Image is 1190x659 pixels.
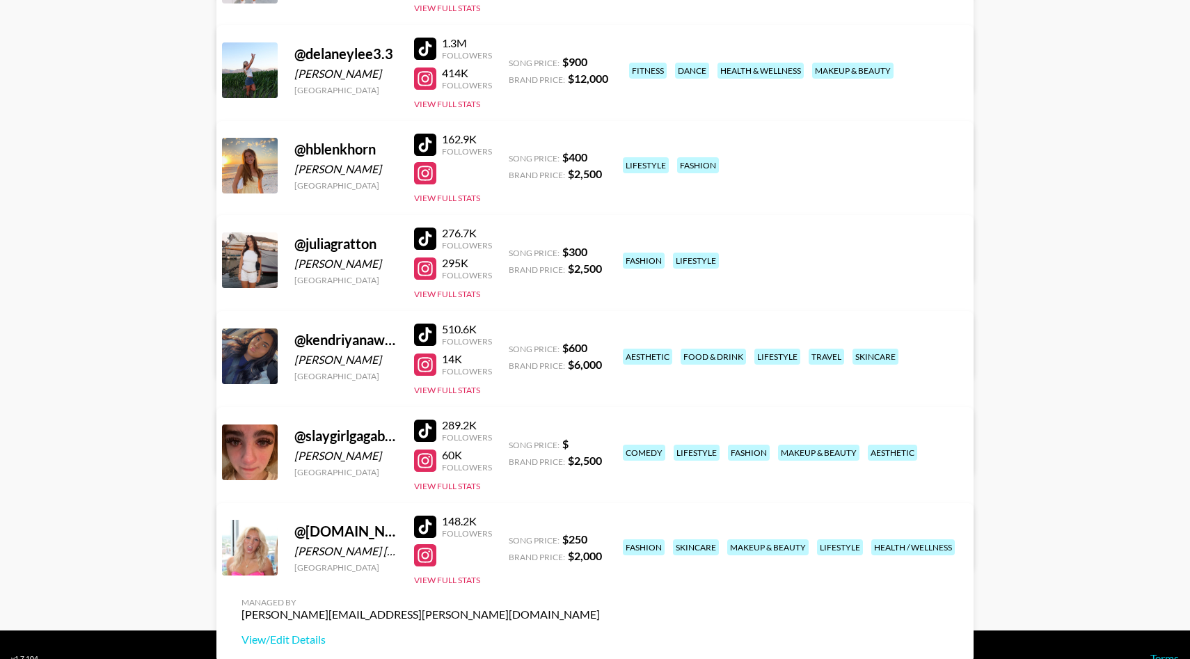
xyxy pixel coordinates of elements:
[623,539,665,555] div: fashion
[294,427,397,445] div: @ slaygirlgagaboots2
[673,253,719,269] div: lifestyle
[442,448,492,462] div: 60K
[754,349,800,365] div: lifestyle
[728,445,770,461] div: fashion
[294,523,397,540] div: @ [DOMAIN_NAME]
[442,462,492,473] div: Followers
[817,539,863,555] div: lifestyle
[509,360,565,371] span: Brand Price:
[294,85,397,95] div: [GEOGRAPHIC_DATA]
[442,50,492,61] div: Followers
[809,349,844,365] div: travel
[414,99,480,109] button: View Full Stats
[623,157,669,173] div: lifestyle
[294,235,397,253] div: @ juliagratton
[509,344,560,354] span: Song Price:
[442,352,492,366] div: 14K
[442,270,492,280] div: Followers
[568,358,602,371] strong: $ 6,000
[562,150,587,164] strong: $ 400
[442,432,492,443] div: Followers
[562,532,587,546] strong: $ 250
[568,262,602,275] strong: $ 2,500
[568,549,602,562] strong: $ 2,000
[509,248,560,258] span: Song Price:
[414,385,480,395] button: View Full Stats
[562,245,587,258] strong: $ 300
[568,72,608,85] strong: $ 12,000
[294,353,397,367] div: [PERSON_NAME]
[674,445,720,461] div: lifestyle
[241,597,600,608] div: Managed By
[727,539,809,555] div: makeup & beauty
[241,608,600,621] div: [PERSON_NAME][EMAIL_ADDRESS][PERSON_NAME][DOMAIN_NAME]
[294,544,397,558] div: [PERSON_NAME] [PERSON_NAME]
[442,514,492,528] div: 148.2K
[623,349,672,365] div: aesthetic
[778,445,859,461] div: makeup & beauty
[442,226,492,240] div: 276.7K
[509,440,560,450] span: Song Price:
[673,539,719,555] div: skincare
[294,67,397,81] div: [PERSON_NAME]
[509,264,565,275] span: Brand Price:
[414,193,480,203] button: View Full Stats
[442,36,492,50] div: 1.3M
[294,141,397,158] div: @ hblenkhorn
[442,322,492,336] div: 510.6K
[871,539,955,555] div: health / wellness
[414,3,480,13] button: View Full Stats
[509,552,565,562] span: Brand Price:
[442,66,492,80] div: 414K
[241,633,600,646] a: View/Edit Details
[294,562,397,573] div: [GEOGRAPHIC_DATA]
[442,80,492,90] div: Followers
[294,467,397,477] div: [GEOGRAPHIC_DATA]
[812,63,894,79] div: makeup & beauty
[677,157,719,173] div: fashion
[681,349,746,365] div: food & drink
[717,63,804,79] div: health & wellness
[442,240,492,251] div: Followers
[509,153,560,164] span: Song Price:
[562,55,587,68] strong: $ 900
[294,449,397,463] div: [PERSON_NAME]
[414,289,480,299] button: View Full Stats
[852,349,898,365] div: skincare
[294,162,397,176] div: [PERSON_NAME]
[442,336,492,347] div: Followers
[294,45,397,63] div: @ delaneylee3.3
[442,256,492,270] div: 295K
[414,481,480,491] button: View Full Stats
[509,58,560,68] span: Song Price:
[568,454,602,467] strong: $ 2,500
[414,575,480,585] button: View Full Stats
[509,74,565,85] span: Brand Price:
[442,146,492,157] div: Followers
[294,371,397,381] div: [GEOGRAPHIC_DATA]
[562,341,587,354] strong: $ 600
[562,437,569,450] strong: $
[509,170,565,180] span: Brand Price:
[442,366,492,376] div: Followers
[623,253,665,269] div: fashion
[568,167,602,180] strong: $ 2,500
[294,257,397,271] div: [PERSON_NAME]
[509,535,560,546] span: Song Price:
[868,445,917,461] div: aesthetic
[294,275,397,285] div: [GEOGRAPHIC_DATA]
[509,456,565,467] span: Brand Price:
[442,528,492,539] div: Followers
[442,418,492,432] div: 289.2K
[442,132,492,146] div: 162.9K
[294,180,397,191] div: [GEOGRAPHIC_DATA]
[294,331,397,349] div: @ kendriyanawilson
[623,445,665,461] div: comedy
[675,63,709,79] div: dance
[629,63,667,79] div: fitness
